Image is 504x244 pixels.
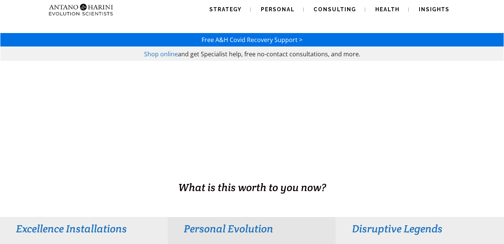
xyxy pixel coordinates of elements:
[261,6,295,12] span: Personal
[1,164,503,180] h1: BUSINESS. HEALTH. Family. Legacy
[202,36,302,44] a: Free A&H Covid Recovery Support >
[184,222,319,235] h3: Personal Evolution
[314,6,356,12] span: Consulting
[178,50,360,58] span: and get Specialist help, free no-contact consultations, and more.
[352,222,487,235] h3: Disruptive Legends
[178,181,326,194] span: What is this worth to you now?
[209,6,242,12] span: Strategy
[419,6,450,12] span: Insights
[375,6,400,12] span: Health
[144,50,178,58] a: Shop online
[16,222,152,235] h3: Excellence Installations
